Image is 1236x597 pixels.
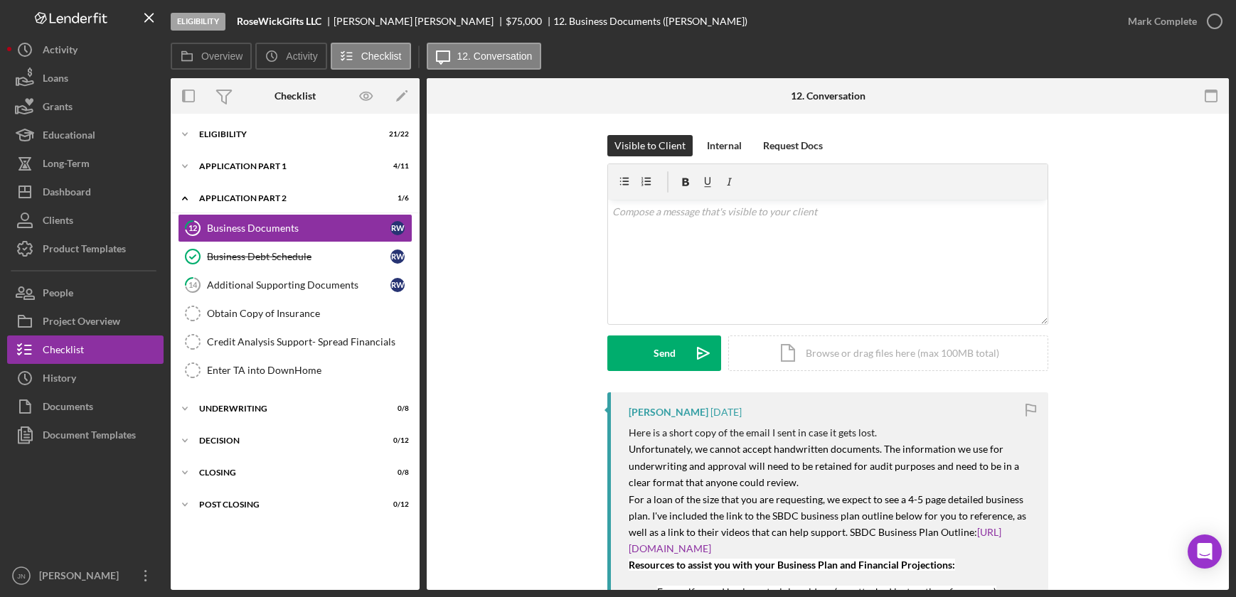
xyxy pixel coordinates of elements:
div: Obtain Copy of Insurance [207,308,412,319]
button: Overview [171,43,252,70]
div: Credit Analysis Support- Spread Financials [207,336,412,348]
span: For a loan of the size that you are requesting, we expect to see a 4-5 page detailed business pla... [629,493,1028,539]
div: 4 / 11 [383,162,409,171]
button: Grants [7,92,164,121]
a: 12Business DocumentsRW [178,214,412,242]
a: Enter TA into DownHome [178,356,412,384]
div: Project Overview [43,307,120,339]
div: Post Closing [199,500,373,509]
div: [PERSON_NAME] [36,561,128,593]
label: Activity [286,50,317,62]
div: R W [390,221,405,235]
div: 0 / 8 [383,468,409,477]
div: Internal [707,135,742,156]
div: Application Part 1 [199,162,373,171]
button: History [7,364,164,392]
div: Open Intercom Messenger [1188,534,1222,569]
label: 12. Conversation [457,50,533,62]
div: Application Part 2 [199,194,373,203]
div: Grants [43,92,73,124]
div: Eligibility [171,13,225,31]
a: Business Debt ScheduleRW [178,242,412,271]
div: 0 / 12 [383,436,409,445]
div: Send [654,335,676,371]
div: History [43,364,76,396]
button: JN[PERSON_NAME] [7,561,164,590]
a: Obtain Copy of Insurance [178,299,412,328]
tspan: 12 [188,223,197,232]
button: Visible to Client [607,135,693,156]
button: Project Overview [7,307,164,335]
button: Request Docs [756,135,830,156]
button: Educational [7,121,164,149]
div: Activity [43,36,78,68]
div: People [43,279,73,311]
button: Loans [7,64,164,92]
div: Documents [43,392,93,424]
div: Dashboard [43,178,91,210]
div: Request Docs [763,135,823,156]
mark: Resources to assist you with your Business Plan and Financial Projections: [629,559,955,571]
a: 14Additional Supporting DocumentsRW [178,271,412,299]
div: Decision [199,436,373,445]
div: R W [390,278,405,292]
div: Mark Complete [1128,7,1197,36]
div: Product Templates [43,235,126,267]
div: Closing [199,468,373,477]
div: Enter TA into DownHome [207,365,412,376]
div: 12. Conversation [791,90,865,102]
div: Long-Term [43,149,90,181]
div: Business Debt Schedule [207,251,390,262]
button: People [7,279,164,307]
label: Checklist [361,50,402,62]
span: $75,000 [506,15,542,27]
button: Activity [7,36,164,64]
button: Documents [7,392,164,421]
text: JN [17,572,26,580]
div: Visible to Client [614,135,686,156]
button: Checklist [331,43,411,70]
button: 12. Conversation [427,43,542,70]
button: Document Templates [7,421,164,449]
label: Overview [201,50,243,62]
button: Mark Complete [1114,7,1229,36]
button: Product Templates [7,235,164,263]
div: Checklist [43,335,84,367]
a: Credit Analysis Support- Spread Financials [178,328,412,356]
div: 21 / 22 [383,130,409,139]
div: Underwriting [199,404,373,413]
div: Educational [43,121,95,153]
button: Dashboard [7,178,164,206]
div: Document Templates [43,421,136,453]
button: Internal [700,135,749,156]
b: RoseWickGifts LLC [237,16,321,27]
p: Here is a short copy of the email I sent in case it gets lost. [629,425,1034,441]
div: 1 / 6 [383,194,409,203]
div: Clients [43,206,73,238]
div: [PERSON_NAME] [629,407,708,418]
tspan: 14 [188,280,198,289]
div: [PERSON_NAME] [PERSON_NAME] [334,16,506,27]
button: Send [607,335,721,371]
a: Checklist [7,335,164,364]
div: Checklist [275,90,316,102]
div: Additional Supporting Documents [207,279,390,291]
span: Unfortunately, we cannot accept handwritten documents. The information we use for underwriting an... [629,443,1021,488]
button: Clients [7,206,164,235]
time: 2025-09-26 23:04 [710,407,742,418]
div: Loans [43,64,68,96]
div: 12. Business Documents ([PERSON_NAME]) [553,16,747,27]
button: Activity [255,43,326,70]
a: [URL][DOMAIN_NAME] [629,526,1001,554]
div: 0 / 12 [383,500,409,509]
